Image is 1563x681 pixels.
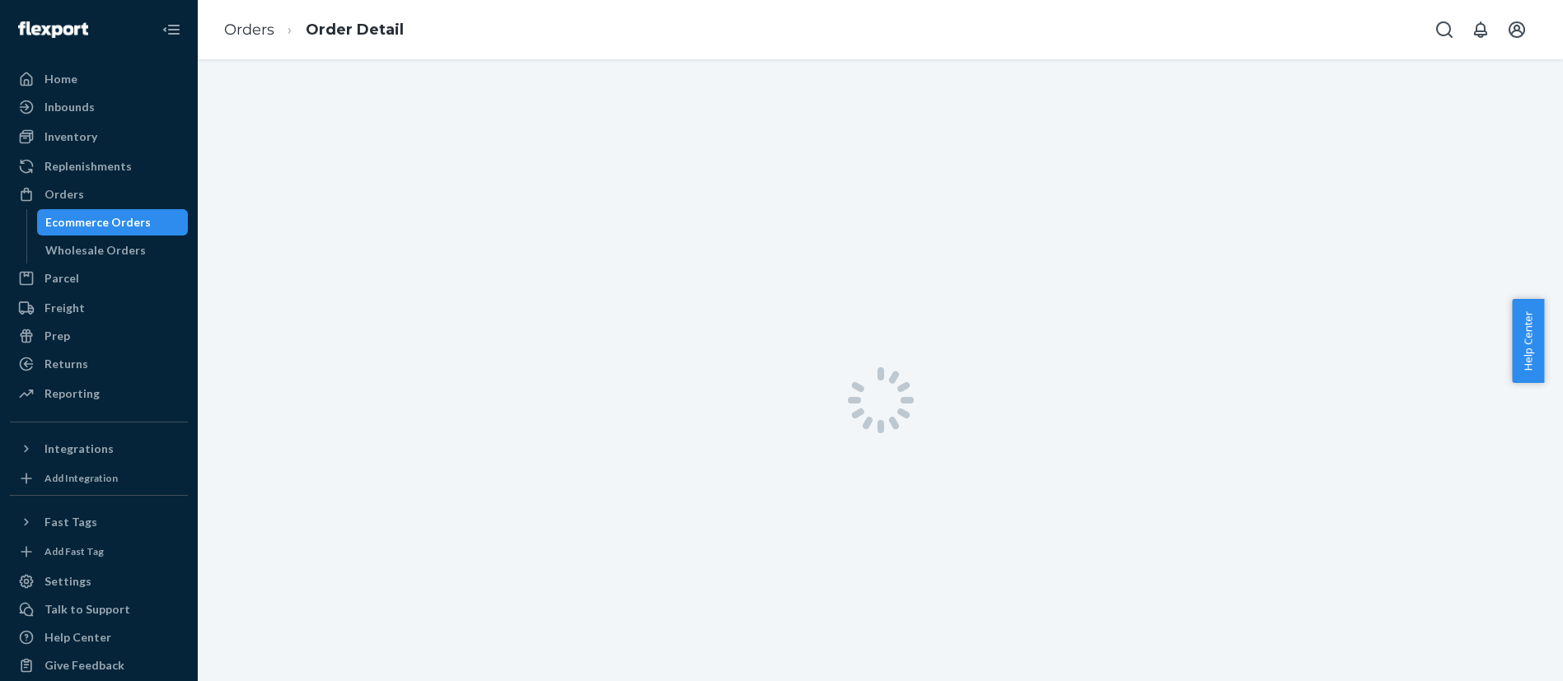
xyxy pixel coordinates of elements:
div: Wholesale Orders [45,242,146,259]
a: Add Fast Tag [10,542,188,562]
a: Settings [10,568,188,595]
div: Help Center [44,629,111,646]
div: Fast Tags [44,514,97,530]
div: Ecommerce Orders [45,214,151,231]
button: Open account menu [1500,13,1533,46]
div: Inbounds [44,99,95,115]
button: Open notifications [1464,13,1497,46]
div: Add Fast Tag [44,544,104,558]
div: Prep [44,328,70,344]
a: Ecommerce Orders [37,209,189,236]
div: Orders [44,186,84,203]
a: Freight [10,295,188,321]
a: Help Center [10,624,188,651]
ol: breadcrumbs [211,6,417,54]
button: Integrations [10,436,188,462]
div: Inventory [44,128,97,145]
div: Parcel [44,270,79,287]
a: Replenishments [10,153,188,180]
a: Talk to Support [10,596,188,623]
a: Order Detail [306,21,404,39]
div: Add Integration [44,471,118,485]
div: Give Feedback [44,657,124,674]
div: Replenishments [44,158,132,175]
button: Give Feedback [10,652,188,679]
div: Home [44,71,77,87]
a: Inbounds [10,94,188,120]
div: Returns [44,356,88,372]
div: Reporting [44,385,100,402]
button: Fast Tags [10,509,188,535]
button: Close Navigation [155,13,188,46]
a: Reporting [10,380,188,407]
a: Inventory [10,124,188,150]
a: Orders [224,21,274,39]
a: Parcel [10,265,188,292]
a: Home [10,66,188,92]
div: Settings [44,573,91,590]
a: Add Integration [10,469,188,488]
div: Integrations [44,441,114,457]
a: Wholesale Orders [37,237,189,264]
button: Help Center [1512,299,1544,383]
div: Freight [44,300,85,316]
img: Flexport logo [18,21,88,38]
div: Talk to Support [44,601,130,618]
a: Orders [10,181,188,208]
button: Open Search Box [1428,13,1461,46]
a: Returns [10,351,188,377]
a: Prep [10,323,188,349]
